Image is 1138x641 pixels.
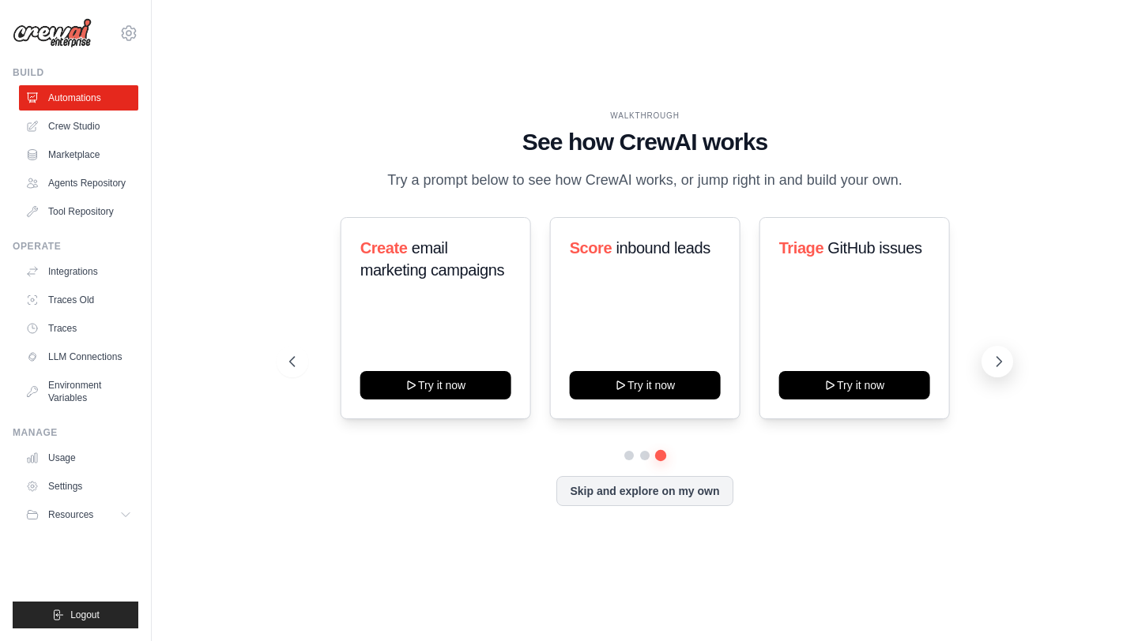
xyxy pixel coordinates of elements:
[569,239,612,257] span: Score
[19,445,138,470] a: Usage
[360,239,407,257] span: Create
[19,114,138,139] a: Crew Studio
[13,18,92,48] img: Logo
[19,259,138,284] a: Integrations
[19,344,138,369] a: LLM Connections
[827,239,921,257] span: GitHub issues
[13,66,138,79] div: Build
[48,508,93,521] span: Resources
[19,373,138,410] a: Environment Variables
[13,602,138,628] button: Logout
[13,426,138,439] div: Manage
[360,371,511,399] button: Try it now
[360,239,504,279] span: email marketing campaigns
[19,316,138,341] a: Traces
[19,199,138,224] a: Tool Repository
[19,474,138,499] a: Settings
[19,142,138,167] a: Marketplace
[19,287,138,313] a: Traces Old
[19,502,138,527] button: Resources
[616,239,710,257] span: inbound leads
[289,128,1000,156] h1: See how CrewAI works
[569,371,720,399] button: Try it now
[779,239,824,257] span: Triage
[289,110,1000,122] div: WALKTHROUGH
[379,169,910,192] p: Try a prompt below to see how CrewAI works, or jump right in and build your own.
[19,171,138,196] a: Agents Repository
[19,85,138,111] a: Automations
[779,371,930,399] button: Try it now
[556,476,733,506] button: Skip and explore on my own
[13,240,138,253] div: Operate
[70,609,100,621] span: Logout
